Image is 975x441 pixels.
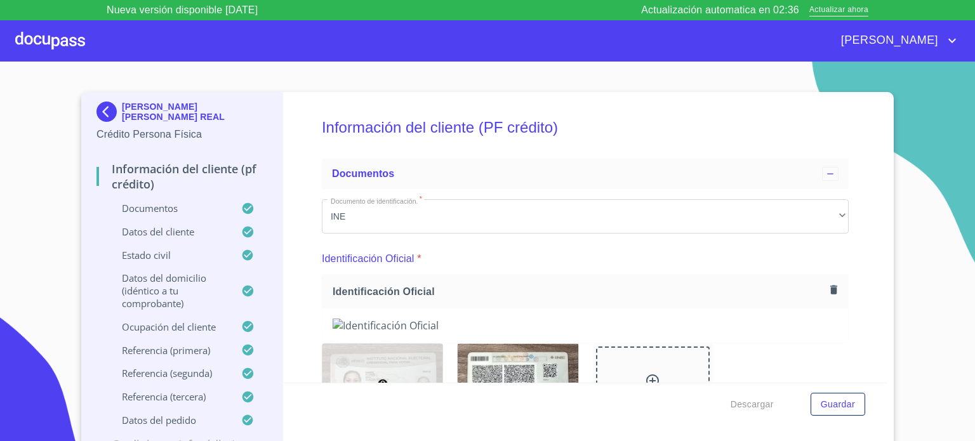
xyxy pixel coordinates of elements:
[96,127,267,142] p: Crédito Persona Física
[832,30,945,51] span: [PERSON_NAME]
[726,393,779,416] button: Descargar
[809,4,868,17] span: Actualizar ahora
[96,344,241,357] p: Referencia (primera)
[96,320,241,333] p: Ocupación del Cliente
[96,272,241,310] p: Datos del domicilio (idéntico a tu comprobante)
[811,393,865,416] button: Guardar
[458,344,578,422] img: Identificación Oficial
[322,159,849,189] div: Documentos
[96,102,122,122] img: Docupass spot blue
[96,367,241,379] p: Referencia (segunda)
[322,102,849,154] h5: Información del cliente (PF crédito)
[96,202,241,214] p: Documentos
[122,102,267,122] p: [PERSON_NAME] [PERSON_NAME] REAL
[641,3,799,18] p: Actualización automatica en 02:36
[96,225,241,238] p: Datos del cliente
[821,397,855,412] span: Guardar
[96,390,241,403] p: Referencia (tercera)
[107,3,258,18] p: Nueva versión disponible [DATE]
[333,319,838,332] img: Identificación Oficial
[731,397,774,412] span: Descargar
[96,102,267,127] div: [PERSON_NAME] [PERSON_NAME] REAL
[96,249,241,261] p: Estado Civil
[96,414,241,426] p: Datos del pedido
[332,168,394,179] span: Documentos
[96,161,267,192] p: Información del cliente (PF crédito)
[832,30,960,51] button: account of current user
[333,285,825,298] span: Identificación Oficial
[322,251,415,267] p: Identificación Oficial
[322,199,849,234] div: INE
